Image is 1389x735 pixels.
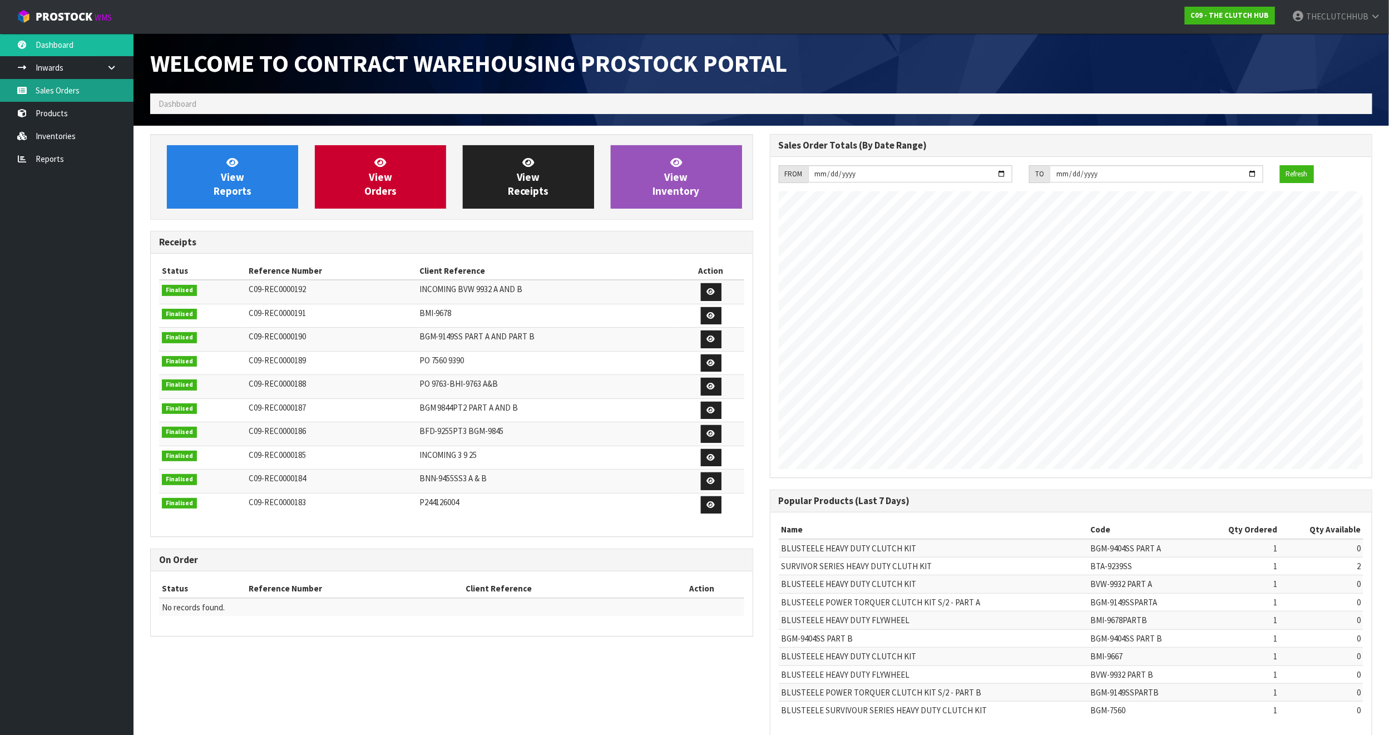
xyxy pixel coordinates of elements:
td: 0 [1281,539,1363,558]
td: No records found. [159,598,744,616]
span: Finalised [162,332,197,343]
td: 1 [1200,611,1280,629]
th: Reference Number [246,580,463,598]
td: BLUSTEELE HEAVY DUTY FLYWHEEL [779,665,1088,683]
span: View Reports [214,156,251,198]
td: 1 [1200,702,1280,719]
span: PO 9763-BHI-9763 A&B [419,378,498,389]
a: ViewReceipts [463,145,594,209]
td: BGM-7560 [1088,702,1200,719]
th: Code [1088,521,1200,539]
td: 0 [1281,575,1363,593]
span: Welcome to Contract Warehousing ProStock Portal [150,48,787,78]
th: Client Reference [463,580,660,598]
td: 1 [1200,683,1280,701]
span: Finalised [162,379,197,391]
td: BGM-9149SSPARTA [1088,593,1200,611]
span: View Orders [364,156,397,198]
h3: Popular Products (Last 7 Days) [779,496,1364,506]
td: BMI-9667 [1088,648,1200,665]
span: BNN-9455SS3 A & B [419,473,487,484]
td: 1 [1200,629,1280,647]
th: Qty Available [1281,521,1363,539]
td: 0 [1281,593,1363,611]
span: INCOMING BVW 9932 A AND B [419,284,523,294]
small: WMS [95,12,112,23]
span: Finalised [162,498,197,509]
td: 1 [1200,665,1280,683]
span: BFD-9255PT3 BGM-9845 [419,426,504,436]
th: Reference Number [246,262,416,280]
div: FROM [779,165,808,183]
td: 2 [1281,557,1363,575]
h3: Sales Order Totals (By Date Range) [779,140,1364,151]
span: C09-REC0000187 [249,402,306,413]
span: BGM 9844PT2 PART A AND B [419,402,518,413]
td: 1 [1200,557,1280,575]
span: View Receipts [508,156,549,198]
span: C09-REC0000191 [249,308,306,318]
td: 0 [1281,665,1363,683]
td: 0 [1281,702,1363,719]
span: PO 7560 9390 [419,355,464,366]
td: 0 [1281,683,1363,701]
td: BLUSTEELE SURVIVOUR SERIES HEAVY DUTY CLUTCH KIT [779,702,1088,719]
td: BLUSTEELE POWER TORQUER CLUTCH KIT S/2 - PART B [779,683,1088,701]
td: BVW-9932 PART B [1088,665,1200,683]
td: 1 [1200,593,1280,611]
th: Action [678,262,744,280]
span: C09-REC0000186 [249,426,306,436]
td: BGM-9404SS PART B [779,629,1088,647]
td: BLUSTEELE HEAVY DUTY FLYWHEEL [779,611,1088,629]
th: Client Reference [417,262,678,280]
th: Status [159,580,246,598]
td: 1 [1200,648,1280,665]
td: BGM-9404SS PART A [1088,539,1200,558]
td: SURVIVOR SERIES HEAVY DUTY CLUTH KIT [779,557,1088,575]
span: INCOMING 3 9 25 [419,450,477,460]
span: THECLUTCHHUB [1306,11,1368,22]
span: Dashboard [159,98,196,109]
span: Finalised [162,309,197,320]
img: cube-alt.png [17,9,31,23]
span: BGM-9149SS PART A AND PART B [419,331,535,342]
span: C09-REC0000192 [249,284,306,294]
div: TO [1029,165,1050,183]
th: Name [779,521,1088,539]
td: BMI-9678PARTB [1088,611,1200,629]
span: Finalised [162,474,197,485]
td: BVW-9932 PART A [1088,575,1200,593]
span: BMI-9678 [419,308,452,318]
td: BLUSTEELE HEAVY DUTY CLUTCH KIT [779,575,1088,593]
button: Refresh [1280,165,1314,183]
span: Finalised [162,427,197,438]
span: C09-REC0000184 [249,473,306,484]
h3: Receipts [159,237,744,248]
span: View Inventory [653,156,700,198]
a: ViewOrders [315,145,446,209]
span: Finalised [162,356,197,367]
span: Finalised [162,285,197,296]
td: BLUSTEELE POWER TORQUER CLUTCH KIT S/2 - PART A [779,593,1088,611]
td: BLUSTEELE HEAVY DUTY CLUTCH KIT [779,539,1088,558]
td: 1 [1200,575,1280,593]
span: P244126004 [419,497,459,507]
span: C09-REC0000188 [249,378,306,389]
td: 1 [1200,539,1280,558]
td: 0 [1281,648,1363,665]
span: C09-REC0000183 [249,497,306,507]
span: ProStock [36,9,92,24]
a: ViewReports [167,145,298,209]
span: Finalised [162,451,197,462]
strong: C09 - THE CLUTCH HUB [1191,11,1269,20]
th: Status [159,262,246,280]
h3: On Order [159,555,744,565]
span: C09-REC0000185 [249,450,306,460]
th: Action [660,580,744,598]
th: Qty Ordered [1200,521,1280,539]
td: BTA-9239SS [1088,557,1200,575]
td: BLUSTEELE HEAVY DUTY CLUTCH KIT [779,648,1088,665]
td: BGM-9404SS PART B [1088,629,1200,647]
td: BGM-9149SSPARTB [1088,683,1200,701]
td: 0 [1281,629,1363,647]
